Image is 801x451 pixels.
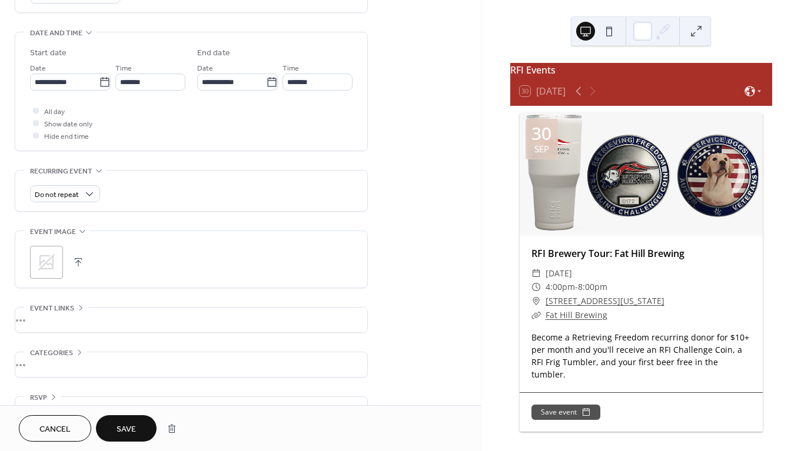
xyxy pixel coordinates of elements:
span: Event links [30,302,74,315]
span: [DATE] [546,266,572,280]
span: Hide end time [44,131,89,143]
div: Become a Retrieving Freedom recurring donor for $10+ per month and you'll receive an RFI Challeng... [520,331,763,380]
div: ; [30,246,63,279]
span: Recurring event [30,165,92,178]
span: RSVP [30,392,47,404]
div: ••• [15,397,367,422]
span: Date [30,62,46,75]
button: Save [96,415,157,442]
div: Start date [30,47,67,59]
span: Time [282,62,299,75]
span: Event image [30,226,76,238]
a: Fat Hill Brewing [546,309,607,320]
div: ••• [15,352,367,377]
span: Save [117,423,136,436]
span: 8:00pm [578,280,607,294]
span: All day [44,106,65,118]
div: ••• [15,308,367,332]
div: Sep [534,145,549,153]
button: Cancel [19,415,91,442]
span: Cancel [39,423,71,436]
span: Categories [30,347,73,359]
span: Do not repeat [35,188,79,202]
div: ​ [531,294,541,308]
div: ​ [531,266,541,280]
span: Show date only [44,118,92,131]
div: End date [197,47,230,59]
div: 30 [531,125,551,142]
a: [STREET_ADDRESS][US_STATE] [546,294,664,308]
span: Date [197,62,213,75]
a: RFI Brewery Tour: Fat Hill Brewing [531,247,684,260]
div: RFI Events [510,63,772,77]
div: ​ [531,280,541,294]
span: Date and time [30,27,82,39]
button: Save event [531,405,600,420]
span: Time [115,62,132,75]
span: - [575,280,578,294]
div: ​ [531,308,541,322]
span: 4:00pm [546,280,575,294]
